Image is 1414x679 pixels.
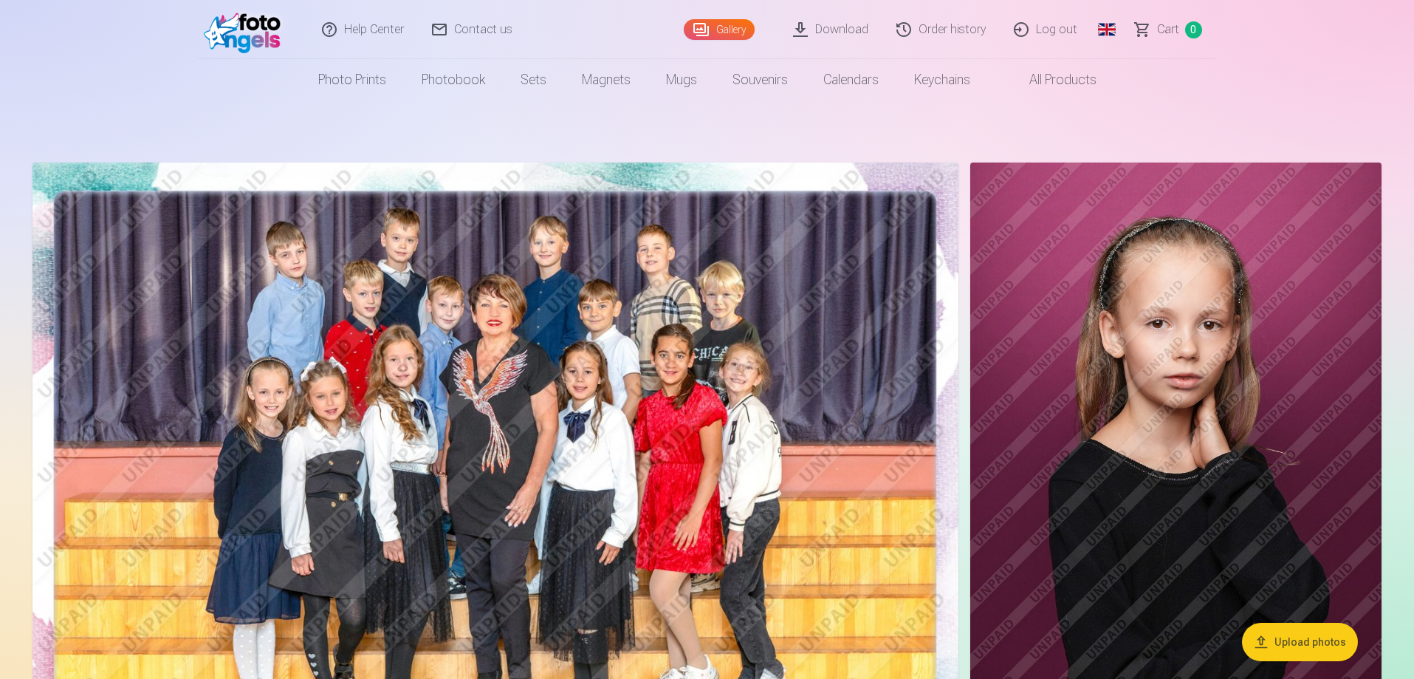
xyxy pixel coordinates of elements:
button: Upload photos [1242,623,1358,661]
a: Gallery [684,19,755,40]
span: Сart [1157,21,1179,38]
span: 0 [1185,21,1202,38]
a: Souvenirs [715,59,806,100]
a: Mugs [648,59,715,100]
img: /fa1 [204,6,289,53]
a: Sets [503,59,564,100]
a: Photobook [404,59,503,100]
a: All products [988,59,1114,100]
a: Photo prints [301,59,404,100]
a: Calendars [806,59,896,100]
a: Keychains [896,59,988,100]
a: Magnets [564,59,648,100]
